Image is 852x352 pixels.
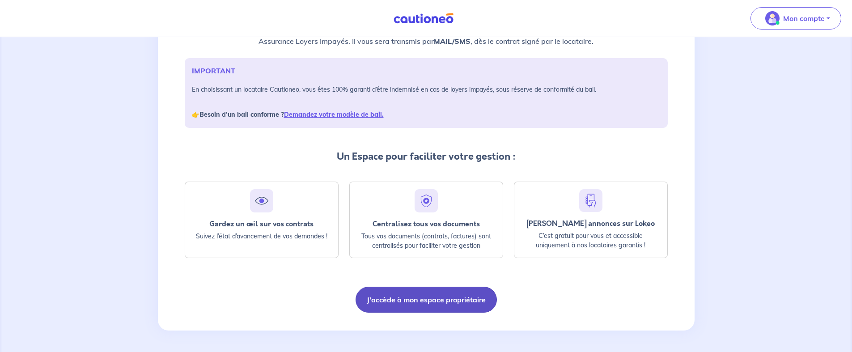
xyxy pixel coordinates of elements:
[434,37,471,46] strong: MAIL/SMS
[284,110,384,119] a: Demandez votre modèle de bail.
[521,219,660,228] div: [PERSON_NAME] annonces sur Lokeo
[390,13,457,24] img: Cautioneo
[357,232,496,250] p: Tous vos documents (contrats, factures) sont centralisés pour faciliter votre gestion
[192,66,235,75] strong: IMPORTANT
[418,193,434,209] img: security.svg
[192,220,331,228] div: Gardez un œil sur vos contrats
[783,13,825,24] p: Mon compte
[357,220,496,228] div: Centralisez tous vos documents
[199,110,384,119] strong: Besoin d’un bail conforme ?
[192,232,331,241] p: Suivez l’état d’avancement de vos demandes !
[185,149,668,164] p: Un Espace pour faciliter votre gestion :
[356,287,497,313] button: J'accède à mon espace propriétaire
[254,193,270,209] img: eye.svg
[583,193,599,208] img: hand-phone-blue.svg
[750,7,841,30] button: illu_account_valid_menu.svgMon compte
[192,83,661,121] p: En choisissant un locataire Cautioneo, vous êtes 100% garanti d’être indemnisé en cas de loyers i...
[765,11,780,25] img: illu_account_valid_menu.svg
[521,231,660,250] p: C’est gratuit pour vous et accessible uniquement à nos locataires garantis !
